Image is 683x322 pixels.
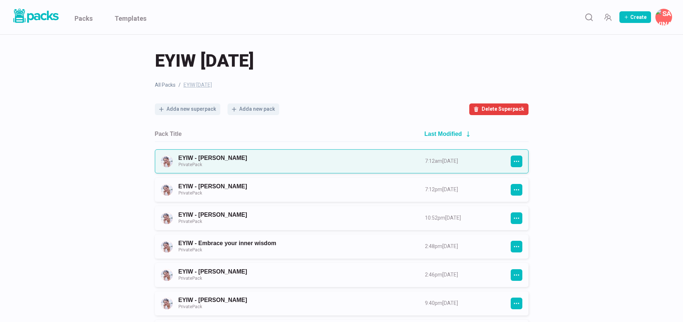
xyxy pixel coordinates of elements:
[184,81,212,89] span: EYIW [DATE]
[155,49,254,72] span: EYIW [DATE]
[155,130,182,137] h2: Pack Title
[469,103,529,115] button: Delete Superpack
[619,11,651,23] button: Create Pack
[228,103,279,115] button: Adda new pack
[600,10,615,24] button: Manage Team Invites
[655,9,672,25] button: Savina Tilmann
[11,7,60,24] img: Packs logo
[425,130,462,137] h2: Last Modified
[155,81,529,89] nav: breadcrumb
[582,10,596,24] button: Search
[178,81,181,89] span: /
[11,7,60,27] a: Packs logo
[155,103,220,115] button: Adda new superpack
[155,81,176,89] a: All Packs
